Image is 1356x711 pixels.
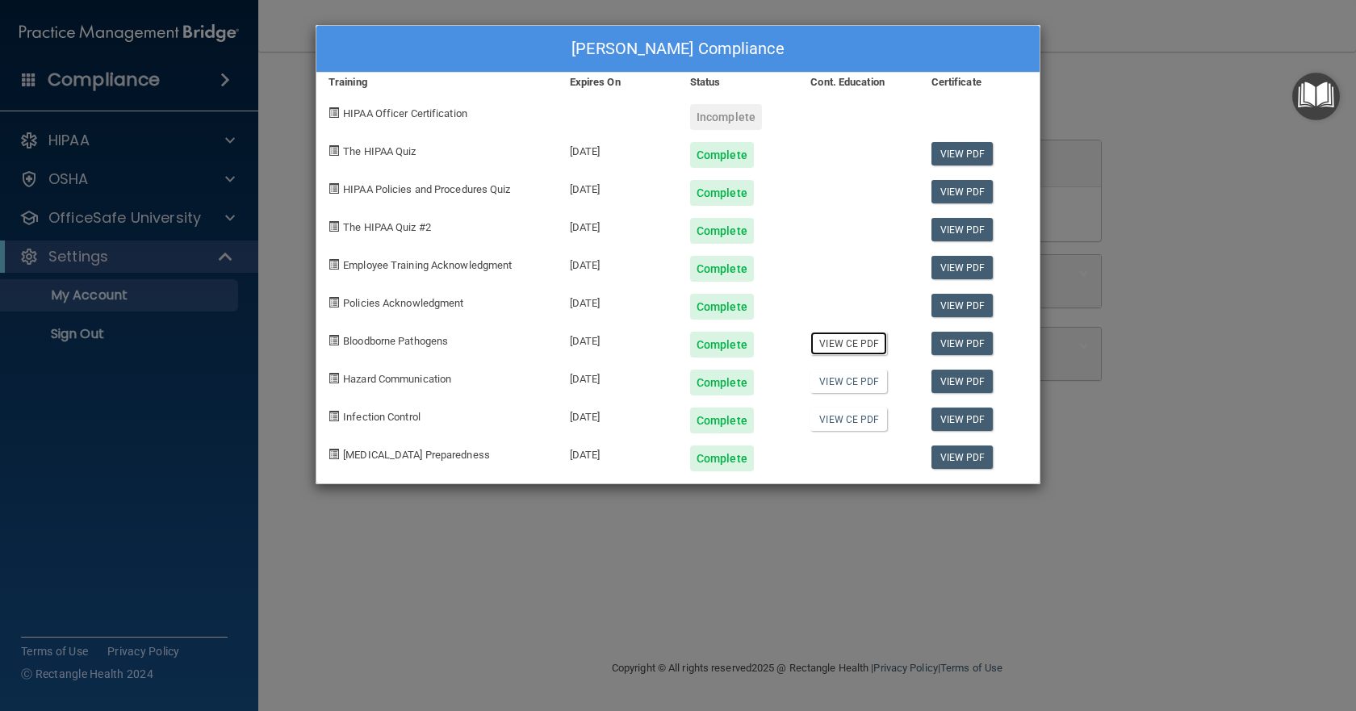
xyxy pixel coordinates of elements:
a: View PDF [931,370,994,393]
div: [DATE] [558,395,678,433]
div: [DATE] [558,358,678,395]
div: Complete [690,142,754,168]
span: [MEDICAL_DATA] Preparedness [343,449,490,461]
div: Status [678,73,798,92]
div: [DATE] [558,130,678,168]
span: Employee Training Acknowledgment [343,259,512,271]
a: View PDF [931,180,994,203]
div: [DATE] [558,206,678,244]
div: Complete [690,218,754,244]
a: View PDF [931,294,994,317]
a: View PDF [931,408,994,431]
span: Hazard Communication [343,373,451,385]
div: Incomplete [690,104,762,130]
a: View PDF [931,445,994,469]
span: The HIPAA Quiz #2 [343,221,431,233]
div: Expires On [558,73,678,92]
div: [DATE] [558,433,678,471]
a: View PDF [931,256,994,279]
div: Complete [690,294,754,320]
a: View PDF [931,218,994,241]
div: [DATE] [558,320,678,358]
div: [DATE] [558,244,678,282]
div: Cont. Education [798,73,919,92]
div: Complete [690,256,754,282]
div: [DATE] [558,168,678,206]
span: HIPAA Policies and Procedures Quiz [343,183,510,195]
div: Complete [690,445,754,471]
div: Complete [690,408,754,433]
a: View PDF [931,142,994,165]
div: Complete [690,180,754,206]
div: Complete [690,332,754,358]
span: HIPAA Officer Certification [343,107,467,119]
div: Complete [690,370,754,395]
a: View CE PDF [810,370,887,393]
span: Infection Control [343,411,421,423]
div: [DATE] [558,282,678,320]
button: Open Resource Center [1292,73,1340,120]
div: [PERSON_NAME] Compliance [316,26,1040,73]
a: View CE PDF [810,408,887,431]
span: Policies Acknowledgment [343,297,463,309]
span: Bloodborne Pathogens [343,335,448,347]
div: Training [316,73,558,92]
a: View PDF [931,332,994,355]
span: The HIPAA Quiz [343,145,416,157]
div: Certificate [919,73,1040,92]
a: View CE PDF [810,332,887,355]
